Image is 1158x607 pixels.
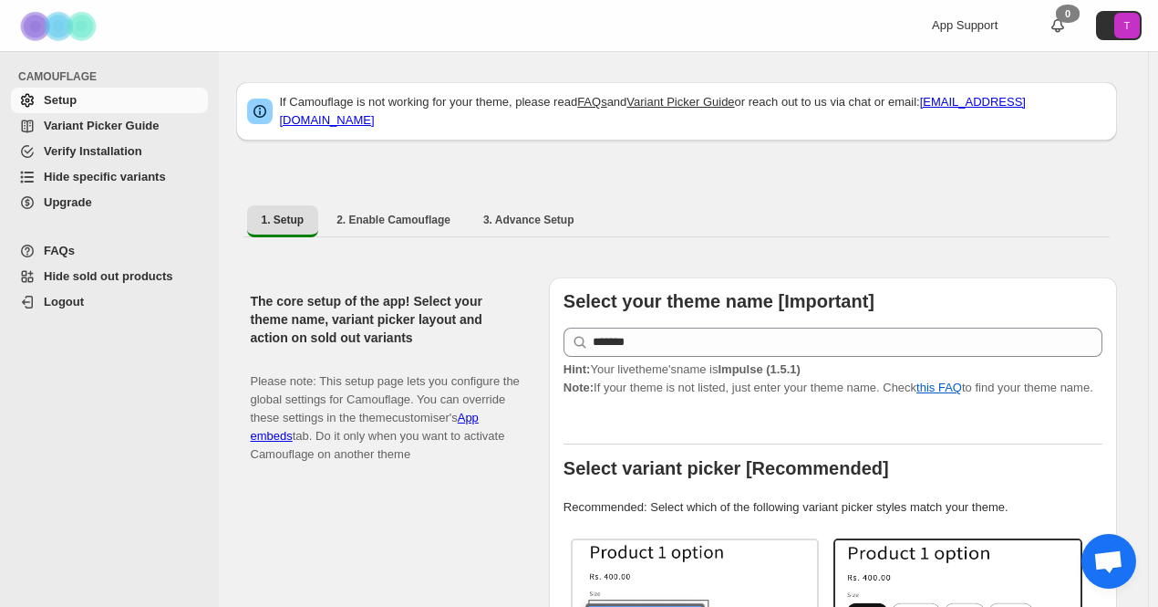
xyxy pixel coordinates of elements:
a: 0 [1049,16,1067,35]
text: T [1124,20,1131,31]
span: Hide sold out products [44,269,173,283]
b: Select your theme name [Important] [563,291,874,311]
a: Logout [11,289,208,315]
span: 2. Enable Camouflage [336,213,450,227]
img: Camouflage [15,1,106,51]
span: 3. Advance Setup [483,213,574,227]
span: Avatar with initials T [1114,13,1140,38]
span: App Support [932,18,998,32]
span: CAMOUFLAGE [18,69,210,84]
p: If your theme is not listed, just enter your theme name. Check to find your theme name. [563,361,1102,397]
span: Variant Picker Guide [44,119,159,132]
a: Hide sold out products [11,264,208,289]
a: Setup [11,88,208,113]
a: Verify Installation [11,139,208,164]
span: 1. Setup [262,213,305,227]
div: 0 [1056,5,1080,23]
a: FAQs [11,238,208,264]
span: Hide specific variants [44,170,166,183]
strong: Impulse (1.5.1) [718,362,800,376]
strong: Note: [563,381,594,394]
span: Logout [44,295,84,309]
a: FAQs [577,95,607,109]
b: Select variant picker [Recommended] [563,458,889,478]
h2: The core setup of the app! Select your theme name, variant picker layout and action on sold out v... [251,292,520,347]
a: Upgrade [11,190,208,215]
div: チャットを開く [1081,534,1136,589]
a: Variant Picker Guide [626,95,734,109]
a: Variant Picker Guide [11,113,208,139]
a: this FAQ [916,381,962,394]
p: Please note: This setup page lets you configure the global settings for Camouflage. You can overr... [251,354,520,464]
a: Hide specific variants [11,164,208,190]
strong: Hint: [563,362,591,376]
button: Avatar with initials T [1096,11,1142,40]
span: Your live theme's name is [563,362,801,376]
p: If Camouflage is not working for your theme, please read and or reach out to us via chat or email: [280,93,1106,130]
span: Verify Installation [44,144,142,158]
span: Setup [44,93,77,107]
p: Recommended: Select which of the following variant picker styles match your theme. [563,498,1102,517]
span: FAQs [44,244,75,257]
span: Upgrade [44,195,92,209]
